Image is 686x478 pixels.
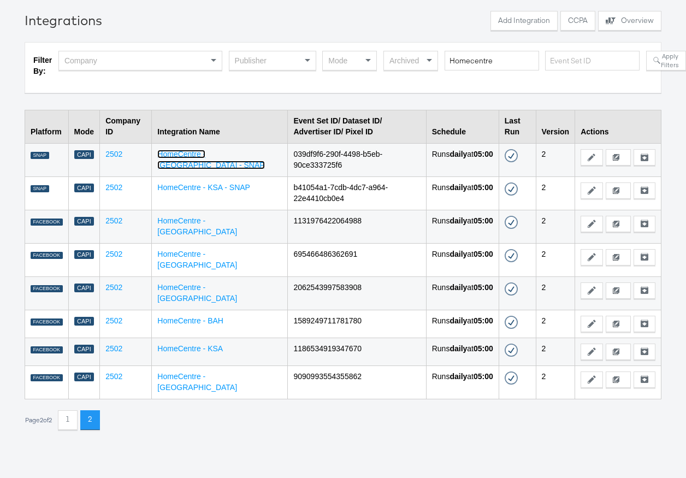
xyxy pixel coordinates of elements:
[25,110,69,143] th: Platform
[474,150,493,158] strong: 05:00
[288,365,426,399] td: 9090993554355862
[450,183,467,192] strong: daily
[31,374,63,382] div: FACEBOOK
[31,185,49,193] div: SNAP
[575,110,661,143] th: Actions
[598,11,661,33] a: Overview
[536,110,575,143] th: Version
[105,216,122,225] a: 2502
[288,176,426,210] td: b41054a1-7cdb-4dc7-a964-22e4410cb0e4
[25,11,102,29] div: Integrations
[157,283,237,303] a: HomeCentre - [GEOGRAPHIC_DATA]
[450,216,467,225] strong: daily
[157,316,223,325] a: HomeCentre - BAH
[426,110,499,143] th: Schedule
[426,243,499,276] td: Runs at
[323,51,376,70] div: Mode
[68,110,100,143] th: Mode
[105,316,122,325] a: 2502
[80,410,100,430] button: 2
[426,310,499,338] td: Runs at
[74,317,94,326] div: Capi
[157,216,237,236] a: HomeCentre - [GEOGRAPHIC_DATA]
[157,344,223,353] a: HomeCentre - KSA
[74,250,94,259] div: Capi
[646,51,686,70] button: Apply Filters
[450,283,467,292] strong: daily
[474,316,493,325] strong: 05:00
[560,11,595,33] a: CCPA
[536,143,575,176] td: 2
[474,283,493,292] strong: 05:00
[490,11,558,33] a: Add Integration
[445,51,539,71] input: Integration Name
[474,216,493,225] strong: 05:00
[474,250,493,258] strong: 05:00
[31,318,63,326] div: FACEBOOK
[490,11,558,31] button: Add Integration
[31,346,63,354] div: FACEBOOK
[74,284,94,293] div: Capi
[157,250,237,269] a: HomeCentre - [GEOGRAPHIC_DATA]
[105,150,122,158] a: 2502
[450,316,467,325] strong: daily
[499,110,536,143] th: Last Run
[74,217,94,226] div: Capi
[59,51,222,70] div: Company
[105,250,122,258] a: 2502
[74,345,94,354] div: Capi
[25,416,52,424] div: Page 2 of 2
[598,11,661,31] button: Overview
[74,373,94,382] div: Capi
[288,310,426,338] td: 1589249711781780
[426,365,499,399] td: Runs at
[474,183,493,192] strong: 05:00
[426,276,499,310] td: Runs at
[426,143,499,176] td: Runs at
[74,184,94,193] div: Capi
[31,152,49,160] div: SNAP
[545,51,640,71] input: Event Set ID
[288,276,426,310] td: 2062543997583908
[384,51,437,70] div: Archived
[536,338,575,365] td: 2
[426,210,499,243] td: Runs at
[474,372,493,381] strong: 05:00
[31,285,63,293] div: FACEBOOK
[288,243,426,276] td: 695466486362691
[288,338,426,365] td: 1186534919347670
[105,283,122,292] a: 2502
[31,219,63,226] div: FACEBOOK
[536,243,575,276] td: 2
[105,344,122,353] a: 2502
[100,110,152,143] th: Company ID
[74,150,94,160] div: Capi
[229,51,316,70] div: Publisher
[474,344,493,353] strong: 05:00
[536,365,575,399] td: 2
[536,310,575,338] td: 2
[288,143,426,176] td: 039df9f6-290f-4498-b5eb-90ce333725f6
[450,344,467,353] strong: daily
[536,276,575,310] td: 2
[288,110,426,143] th: Event Set ID/ Dataset ID/ Advertiser ID/ Pixel ID
[105,183,122,192] a: 2502
[58,410,78,430] button: 1
[105,372,122,381] a: 2502
[152,110,288,143] th: Integration Name
[157,183,250,192] a: HomeCentre - KSA - SNAP
[288,210,426,243] td: 1131976422064988
[426,338,499,365] td: Runs at
[450,372,467,381] strong: daily
[426,176,499,210] td: Runs at
[536,210,575,243] td: 2
[450,150,467,158] strong: daily
[450,250,467,258] strong: daily
[536,176,575,210] td: 2
[157,372,237,392] a: HomeCentre - [GEOGRAPHIC_DATA]
[560,11,595,31] button: CCPA
[157,150,264,169] a: HomeCentre - [GEOGRAPHIC_DATA] - SNAP
[31,252,63,259] div: FACEBOOK
[33,56,52,75] strong: Filter By:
